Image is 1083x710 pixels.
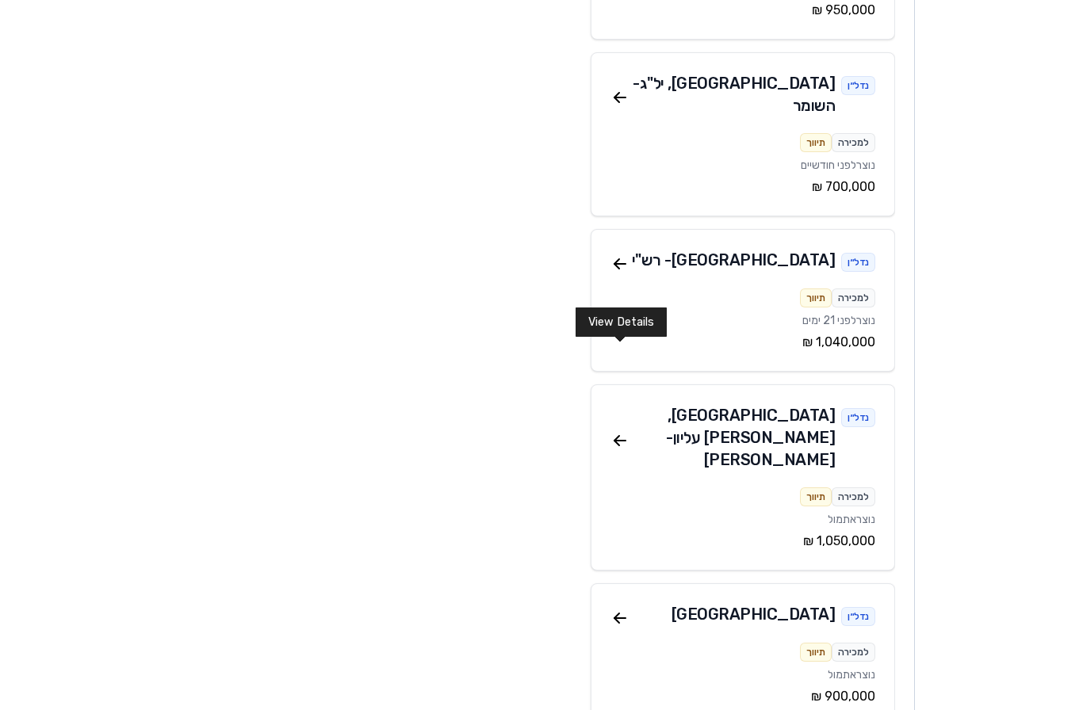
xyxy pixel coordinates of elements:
div: ‏900,000 ‏₪ [610,687,875,706]
div: למכירה [832,643,875,662]
span: נוצר אתמול [828,513,875,526]
div: ‏950,000 ‏₪ [610,1,875,20]
span: נוצר לפני חודשיים [801,158,875,172]
div: נדל״ן [841,408,875,427]
div: למכירה [832,133,875,152]
div: ‏1,050,000 ‏₪ [610,532,875,551]
div: תיווך [800,643,832,662]
div: למכירה [832,288,875,307]
div: למכירה [832,487,875,506]
div: [GEOGRAPHIC_DATA] , יל"ג - השומר [630,72,836,116]
div: [GEOGRAPHIC_DATA] [672,603,836,626]
div: נדל״ן [841,253,875,272]
div: תיווך [800,487,832,506]
div: נדל״ן [841,607,875,626]
div: ‏700,000 ‏₪ [610,177,875,197]
div: נדל״ן [841,76,875,95]
span: נוצר אתמול [828,668,875,681]
div: תיווך [800,133,832,152]
div: [GEOGRAPHIC_DATA] , [PERSON_NAME] עליון - [PERSON_NAME] [630,404,836,471]
div: [GEOGRAPHIC_DATA] - רש"י [632,249,836,272]
span: נוצר לפני 21 ימים [802,314,875,327]
div: ‏1,040,000 ‏₪ [610,333,875,352]
div: תיווך [800,288,832,307]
